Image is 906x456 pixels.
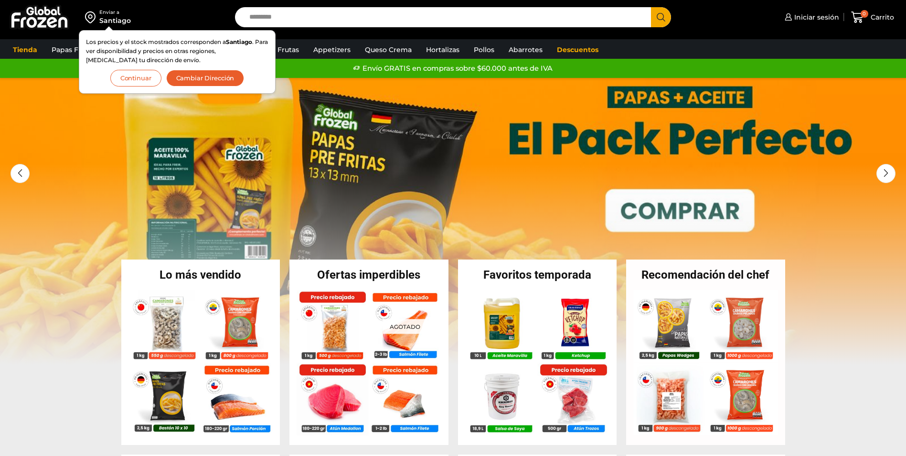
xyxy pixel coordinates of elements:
[11,164,30,183] div: Previous slide
[876,164,895,183] div: Next slide
[99,9,131,16] div: Enviar a
[861,10,868,18] span: 0
[289,269,448,281] h2: Ofertas imperdibles
[792,12,839,22] span: Iniciar sesión
[360,41,416,59] a: Queso Crema
[626,269,785,281] h2: Recomendación del chef
[651,7,671,27] button: Search button
[469,41,499,59] a: Pollos
[782,8,839,27] a: Iniciar sesión
[552,41,603,59] a: Descuentos
[121,269,280,281] h2: Lo más vendido
[458,269,617,281] h2: Favoritos temporada
[504,41,547,59] a: Abarrotes
[309,41,355,59] a: Appetizers
[99,16,131,25] div: Santiago
[421,41,464,59] a: Hortalizas
[86,37,268,65] p: Los precios y el stock mostrados corresponden a . Para ver disponibilidad y precios en otras regi...
[383,319,427,334] p: Agotado
[868,12,894,22] span: Carrito
[110,70,161,87] button: Continuar
[849,6,896,29] a: 0 Carrito
[47,41,98,59] a: Papas Fritas
[226,38,252,45] strong: Santiago
[8,41,42,59] a: Tienda
[166,70,245,87] button: Cambiar Dirección
[85,9,99,25] img: address-field-icon.svg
